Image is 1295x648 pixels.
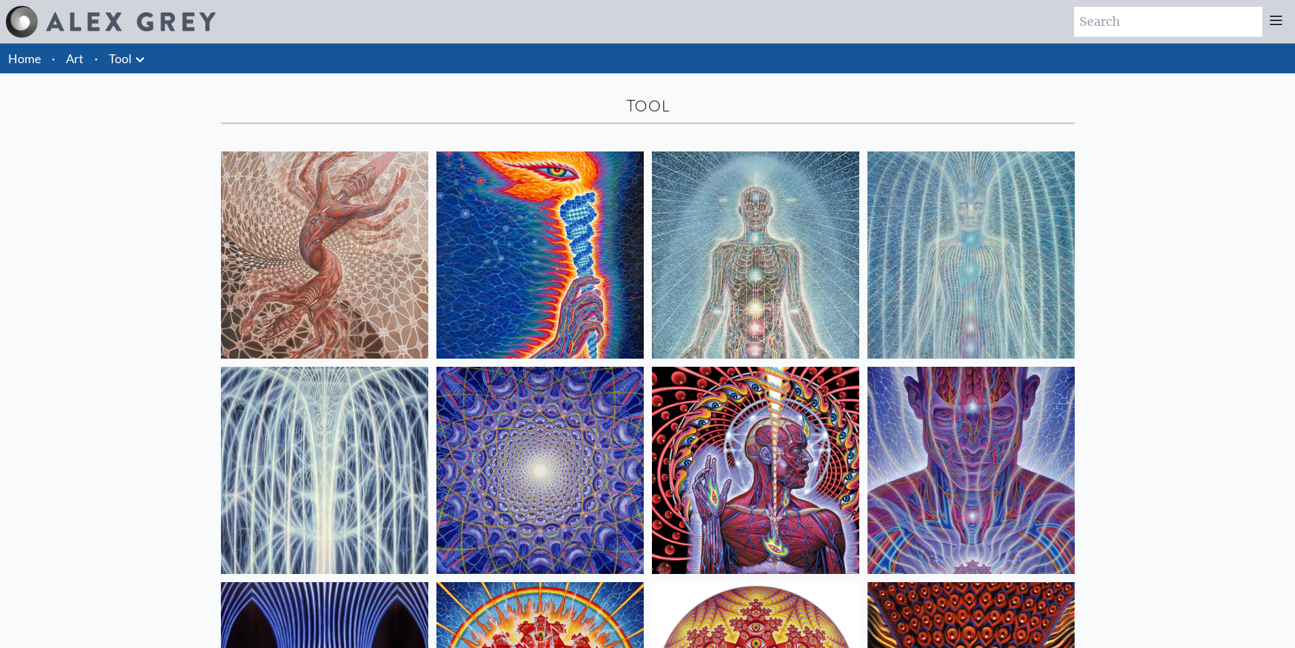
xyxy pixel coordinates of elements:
[46,43,61,73] li: ·
[221,95,1075,117] div: Tool
[89,43,103,73] li: ·
[8,51,41,66] a: Home
[867,367,1075,574] img: Mystic Eye, 2018, Alex Grey
[109,49,132,68] a: Tool
[1074,7,1262,37] input: Search
[66,49,84,68] a: Art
